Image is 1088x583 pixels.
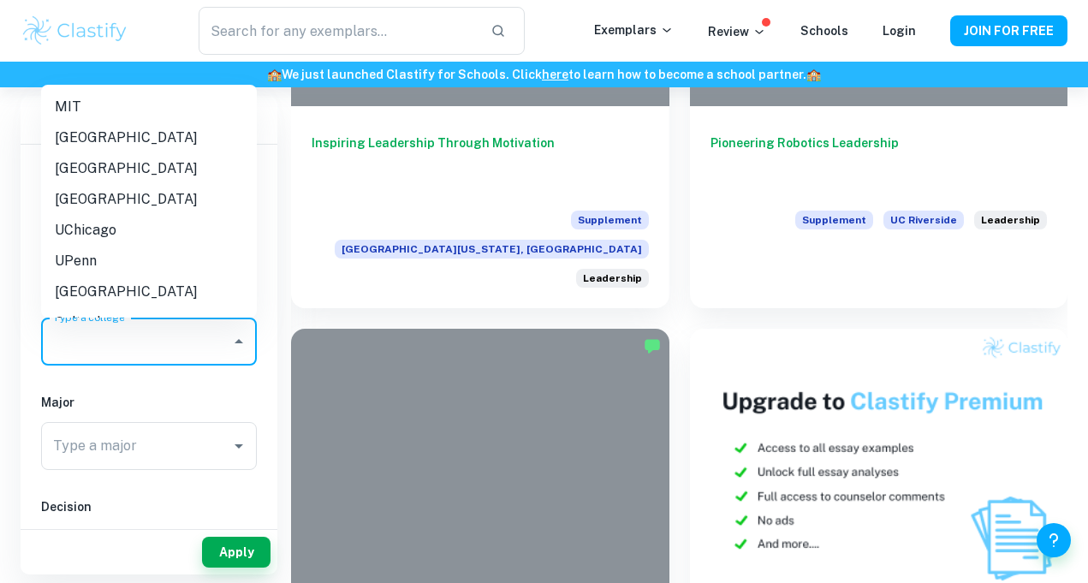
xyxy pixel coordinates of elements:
div: Describe an example of your leadership experience in which you have positively influenced others,... [974,211,1047,240]
span: [GEOGRAPHIC_DATA][US_STATE], [GEOGRAPHIC_DATA] [335,240,649,259]
h6: Decision [41,497,257,516]
button: Close [227,330,251,354]
h6: Inspiring Leadership Through Motivation [312,134,649,190]
span: Supplement [795,211,873,229]
li: [GEOGRAPHIC_DATA] [41,122,257,153]
input: Search for any exemplars... [199,7,476,55]
span: Supplement [571,211,649,229]
span: Leadership [981,212,1040,228]
span: Leadership [583,271,642,286]
li: UPenn [41,246,257,277]
h6: Pioneering Robotics Leadership [710,134,1048,190]
a: Login [883,24,916,38]
a: here [542,68,568,81]
li: Caltech [41,307,257,338]
button: JOIN FOR FREE [950,15,1067,46]
span: 🏫 [267,68,282,81]
li: UChicago [41,215,257,246]
li: [GEOGRAPHIC_DATA] [41,277,257,307]
li: [GEOGRAPHIC_DATA] [41,184,257,215]
div: Describe an example of your leadership experience in which you have positively influenced others,... [576,269,649,288]
img: Marked [644,337,661,354]
span: 🏫 [806,68,821,81]
button: Apply [202,537,271,568]
a: Schools [800,24,848,38]
img: Clastify logo [21,14,129,48]
li: MIT [41,92,257,122]
button: Help and Feedback [1037,523,1071,557]
li: [GEOGRAPHIC_DATA] [41,153,257,184]
h6: We just launched Clastify for Schools. Click to learn how to become a school partner. [3,65,1085,84]
button: Open [227,434,251,458]
p: Review [708,22,766,41]
p: Exemplars [594,21,674,39]
h6: Filter exemplars [21,96,277,144]
h6: Major [41,393,257,412]
span: UC Riverside [883,211,964,229]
